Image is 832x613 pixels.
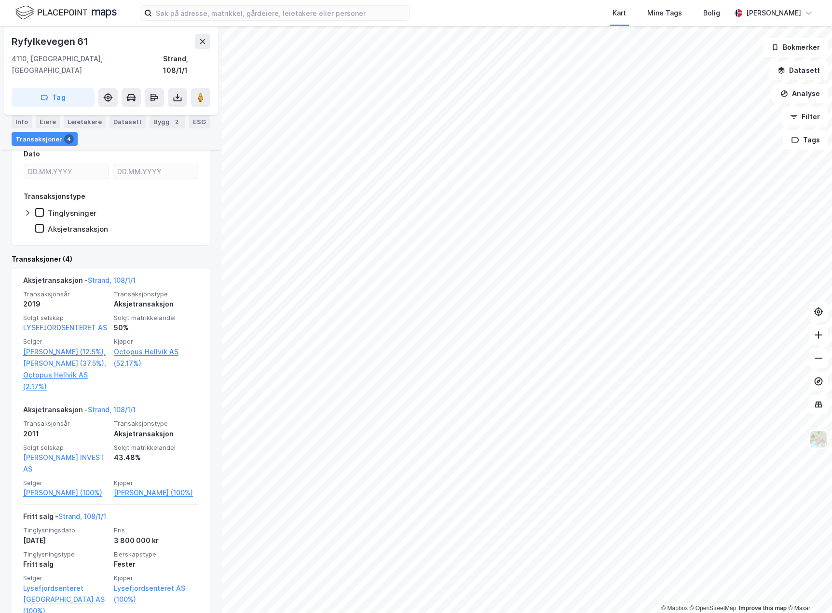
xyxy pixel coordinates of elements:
div: Aksjetransaksjon [114,298,199,310]
div: Strand, 108/1/1 [163,53,210,76]
a: Improve this map [739,605,787,612]
a: Strand, 108/1/1 [88,276,136,284]
input: Søk på adresse, matrikkel, gårdeiere, leietakere eller personer [152,6,409,20]
div: [DATE] [23,535,108,546]
div: Aksjetransaksjon [48,224,108,234]
a: [PERSON_NAME] (37.5%), [23,358,108,369]
div: Aksjetransaksjon - [23,275,136,290]
button: Bokmerker [763,38,828,57]
div: Bolig [703,7,720,19]
a: Strand, 108/1/1 [58,512,106,520]
a: [PERSON_NAME] INVEST AS [23,453,105,473]
span: Transaksjonstype [114,419,199,428]
div: Mine Tags [647,7,682,19]
a: Strand, 108/1/1 [88,405,136,414]
span: Kjøper [114,337,199,346]
a: [PERSON_NAME] (100%) [23,487,108,499]
div: Fritt salg [23,558,108,570]
input: DD.MM.YYYY [113,164,198,179]
span: Selger [23,479,108,487]
a: Lysefjordsenteret AS (100%) [114,583,199,606]
span: Tinglysningsdato [23,526,108,534]
a: [PERSON_NAME] (12.5%), [23,346,108,358]
img: Z [809,430,828,448]
div: Bygg [150,115,185,128]
div: Tinglysninger [48,209,96,218]
iframe: Chat Widget [784,567,832,613]
span: Solgt selskap [23,444,108,452]
div: Datasett [109,115,146,128]
button: Analyse [772,84,828,103]
a: [PERSON_NAME] (100%) [114,487,199,499]
a: OpenStreetMap [690,605,737,612]
span: Transaksjonsår [23,290,108,298]
span: Kjøper [114,479,199,487]
button: Tag [12,88,95,107]
a: Octopus Hellvik AS (52.17%) [114,346,199,369]
div: 2 [172,117,181,126]
div: 2011 [23,428,108,440]
a: Mapbox [661,605,688,612]
div: Info [12,115,32,128]
span: Solgt matrikkelandel [114,444,199,452]
div: Transaksjoner [12,132,78,146]
div: 4 [64,134,74,144]
span: Eierskapstype [114,550,199,558]
span: Solgt matrikkelandel [114,314,199,322]
div: Transaksjonstype [24,191,85,202]
div: Dato [24,148,40,160]
div: ESG [189,115,210,128]
span: Solgt selskap [23,314,108,322]
div: 43.48% [114,452,199,463]
div: Fritt salg - [23,511,106,526]
div: 3 800 000 kr [114,535,199,546]
span: Tinglysningstype [23,550,108,558]
span: Kjøper [114,574,199,582]
div: Leietakere [64,115,106,128]
div: [PERSON_NAME] [746,7,801,19]
button: Filter [782,107,828,126]
div: Fester [114,558,199,570]
div: Aksjetransaksjon [114,428,199,440]
a: LYSEFJORDSENTERET AS [23,323,107,332]
div: 2019 [23,298,108,310]
span: Selger [23,337,108,346]
a: Octopus Hellvik AS (2.17%) [23,369,108,392]
div: 50% [114,322,199,334]
button: Datasett [769,61,828,80]
div: Eiere [36,115,60,128]
img: logo.f888ab2527a4732fd821a326f86c7f29.svg [15,4,117,21]
div: Transaksjoner (4) [12,253,210,265]
span: Pris [114,526,199,534]
span: Selger [23,574,108,582]
button: Tags [783,130,828,150]
span: Transaksjonsår [23,419,108,428]
div: 4110, [GEOGRAPHIC_DATA], [GEOGRAPHIC_DATA] [12,53,163,76]
div: Kontrollprogram for chat [784,567,832,613]
div: Aksjetransaksjon - [23,404,136,419]
input: DD.MM.YYYY [24,164,109,179]
div: Kart [613,7,626,19]
span: Transaksjonstype [114,290,199,298]
div: Ryfylkevegen 61 [12,34,90,49]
